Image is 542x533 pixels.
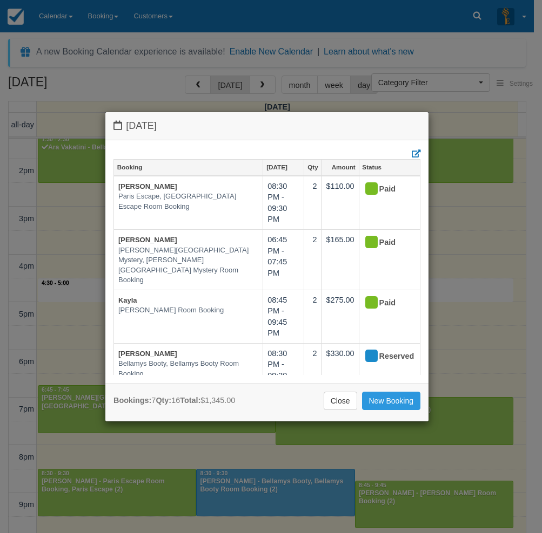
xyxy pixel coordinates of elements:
[364,181,406,198] div: Paid
[118,245,258,285] em: [PERSON_NAME][GEOGRAPHIC_DATA] Mystery, [PERSON_NAME][GEOGRAPHIC_DATA] Mystery Room Booking
[322,176,359,230] td: $110.00
[118,192,258,211] em: Paris Escape, [GEOGRAPHIC_DATA] Escape Room Booking
[324,392,357,410] a: Close
[118,305,258,316] em: [PERSON_NAME] Room Booking
[118,236,177,244] a: [PERSON_NAME]
[322,160,358,175] a: Amount
[304,160,321,175] a: Qty
[322,230,359,290] td: $165.00
[304,290,322,343] td: 2
[304,176,322,230] td: 2
[263,230,304,290] td: 06:45 PM - 07:45 PM
[118,350,177,358] a: [PERSON_NAME]
[304,343,322,397] td: 2
[263,290,304,343] td: 08:45 PM - 09:45 PM
[118,359,258,379] em: Bellamys Booty, Bellamys Booty Room Booking
[113,395,235,406] div: 7 16 $1,345.00
[118,182,177,190] a: [PERSON_NAME]
[364,234,406,251] div: Paid
[364,348,406,365] div: Reserved
[263,343,304,397] td: 08:30 PM - 09:30 PM
[113,396,151,405] strong: Bookings:
[263,176,304,230] td: 08:30 PM - 09:30 PM
[362,392,421,410] a: New Booking
[263,160,304,175] a: [DATE]
[304,230,322,290] td: 2
[322,290,359,343] td: $275.00
[322,343,359,397] td: $330.00
[359,160,420,175] a: Status
[156,396,171,405] strong: Qty:
[364,295,406,312] div: Paid
[114,160,263,175] a: Booking
[180,396,200,405] strong: Total:
[118,296,137,304] a: Kayla
[113,120,420,132] h4: [DATE]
